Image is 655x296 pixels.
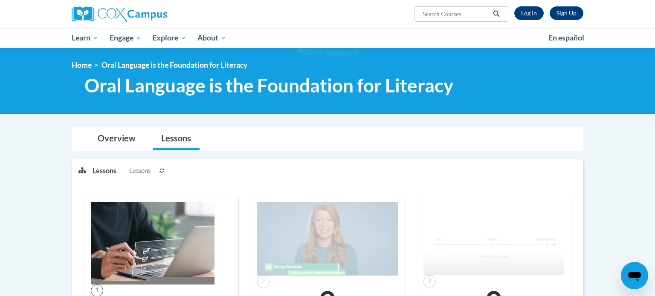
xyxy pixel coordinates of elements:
span: En español [548,33,584,42]
a: Home [72,60,92,69]
img: Course Image [257,202,398,276]
a: Cox Campus [72,6,234,22]
img: Course Image [423,202,564,275]
a: About [192,28,232,48]
a: Engage [104,28,147,48]
a: Lessons [153,128,200,150]
div: Main menu [59,28,596,48]
a: Log In [514,6,544,20]
span: 3 [423,275,436,287]
img: Section background [297,48,358,57]
img: Cox Campus [72,6,167,22]
span: Oral Language is the Foundation for Literacy [84,74,453,97]
span: Explore [152,33,186,43]
a: Register [550,6,583,20]
iframe: Button to launch messaging window, conversation in progress [621,262,648,289]
span: Lessons [129,166,151,175]
span: 2 [257,276,270,288]
a: Learn [66,28,104,48]
button: Search [490,9,503,19]
span: About [197,33,226,43]
span: Learn [72,33,99,43]
a: En español [543,29,590,47]
a: Explore [147,28,192,48]
input: Search Courses [422,9,490,19]
span: Engage [110,33,142,43]
p: Lessons [93,166,116,175]
img: Course Image [91,202,214,285]
span: Oral Language is the Foundation for Literacy [101,60,247,69]
a: Overview [89,128,144,150]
